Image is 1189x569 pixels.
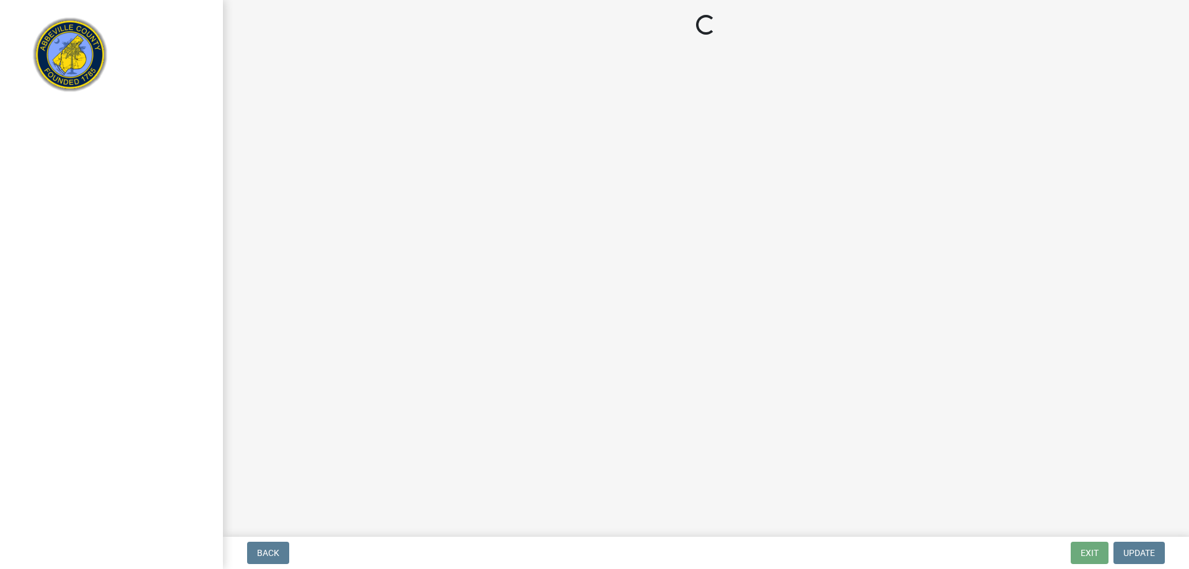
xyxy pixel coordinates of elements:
[25,13,116,104] img: Abbeville County, South Carolina
[1123,548,1155,558] span: Update
[1113,542,1165,564] button: Update
[1071,542,1108,564] button: Exit
[257,548,279,558] span: Back
[247,542,289,564] button: Back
